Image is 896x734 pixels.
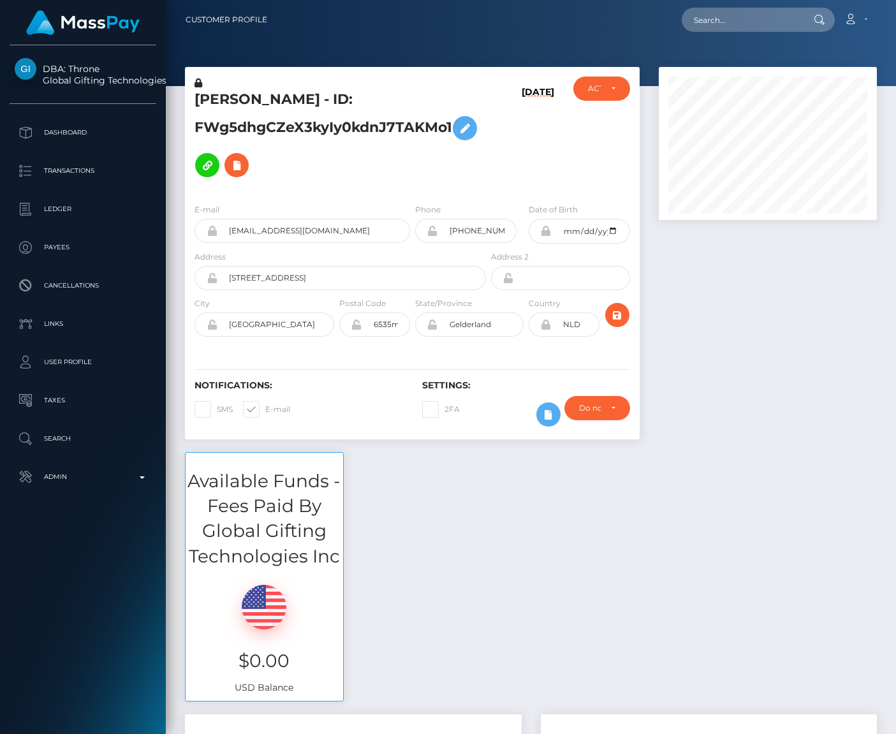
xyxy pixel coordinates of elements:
[243,401,290,418] label: E-mail
[15,276,151,295] p: Cancellations
[195,298,210,309] label: City
[422,401,460,418] label: 2FA
[10,346,156,378] a: User Profile
[186,6,267,33] a: Customer Profile
[15,467,151,487] p: Admin
[15,238,151,257] p: Payees
[195,251,226,263] label: Address
[491,251,529,263] label: Address 2
[15,353,151,372] p: User Profile
[15,123,151,142] p: Dashboard
[15,58,36,80] img: Global Gifting Technologies Inc
[10,385,156,416] a: Taxes
[564,396,631,420] button: Do not require
[415,298,472,309] label: State/Province
[195,204,219,216] label: E-mail
[15,161,151,180] p: Transactions
[529,204,578,216] label: Date of Birth
[522,87,554,188] h6: [DATE]
[10,308,156,340] a: Links
[195,90,479,184] h5: [PERSON_NAME] - ID: FWg5dhgCZeX3kyIy0kdnJ7TAKMo1
[186,469,343,569] h3: Available Funds - Fees Paid By Global Gifting Technologies Inc
[682,8,802,32] input: Search...
[10,270,156,302] a: Cancellations
[10,117,156,149] a: Dashboard
[26,10,140,35] img: MassPay Logo
[579,403,601,413] div: Do not require
[15,200,151,219] p: Ledger
[10,461,156,493] a: Admin
[15,391,151,410] p: Taxes
[242,585,286,629] img: USD.png
[529,298,561,309] label: Country
[422,380,631,391] h6: Settings:
[10,193,156,225] a: Ledger
[15,314,151,334] p: Links
[195,401,233,418] label: SMS
[15,429,151,448] p: Search
[10,423,156,455] a: Search
[339,298,386,309] label: Postal Code
[10,63,156,86] span: DBA: Throne Global Gifting Technologies Inc
[588,84,601,94] div: ACTIVE
[573,77,630,101] button: ACTIVE
[186,569,343,701] div: USD Balance
[195,649,334,673] h3: $0.00
[10,155,156,187] a: Transactions
[415,204,441,216] label: Phone
[10,231,156,263] a: Payees
[195,380,403,391] h6: Notifications:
